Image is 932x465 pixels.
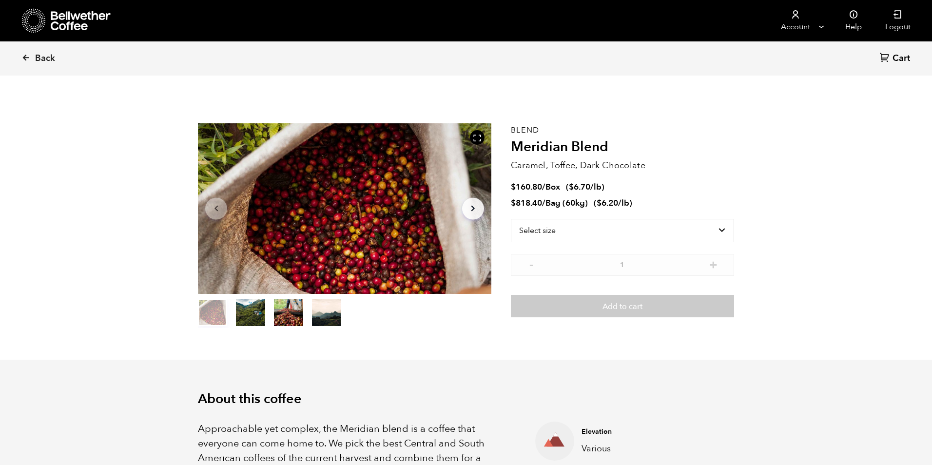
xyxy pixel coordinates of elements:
[511,295,734,317] button: Add to cart
[511,181,542,193] bdi: 160.80
[597,197,602,209] span: $
[618,197,629,209] span: /lb
[542,197,545,209] span: /
[511,159,734,172] p: Caramel, Toffee, Dark Chocolate
[582,427,719,437] h4: Elevation
[594,197,632,209] span: ( )
[511,197,542,209] bdi: 818.40
[893,53,910,64] span: Cart
[582,442,719,455] p: Various
[569,181,590,193] bdi: 6.70
[597,197,618,209] bdi: 6.20
[525,259,538,269] button: -
[545,197,588,209] span: Bag (60kg)
[198,391,734,407] h2: About this coffee
[590,181,602,193] span: /lb
[545,181,560,193] span: Box
[511,181,516,193] span: $
[542,181,545,193] span: /
[880,52,913,65] a: Cart
[35,53,55,64] span: Back
[511,139,734,155] h2: Meridian Blend
[569,181,574,193] span: $
[511,197,516,209] span: $
[707,259,719,269] button: +
[566,181,604,193] span: ( )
